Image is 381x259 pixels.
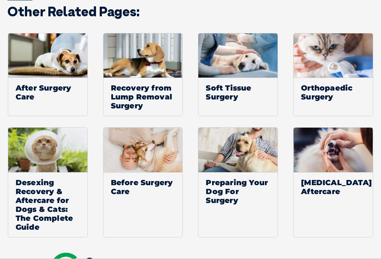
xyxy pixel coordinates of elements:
[8,78,87,107] span: After Surgery Care
[198,127,278,237] a: Preparing Your Dog For Surgery
[294,172,373,201] span: [MEDICAL_DATA] Aftercare
[8,127,88,237] a: Desexing Recovery & Aftercare for Dogs & Cats: The Complete Guide
[198,172,278,210] span: Preparing Your Dog For Surgery
[293,127,373,237] a: [MEDICAL_DATA] Aftercare
[294,78,373,107] span: Orthopaedic Surgery
[8,33,88,117] a: After Surgery Care
[103,33,183,117] a: Recovery from Lump Removal Surgery
[7,5,374,18] h3: Other related pages:
[103,78,183,116] span: Recovery from Lump Removal Surgery
[103,172,183,201] span: Before Surgery Care
[103,127,183,237] a: Before Surgery Care
[198,78,278,107] span: Soft Tissue Surgery
[293,33,373,117] a: Orthopaedic Surgery
[8,172,87,237] span: Desexing Recovery & Aftercare for Dogs & Cats: The Complete Guide
[198,33,278,117] a: Soft Tissue Surgery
